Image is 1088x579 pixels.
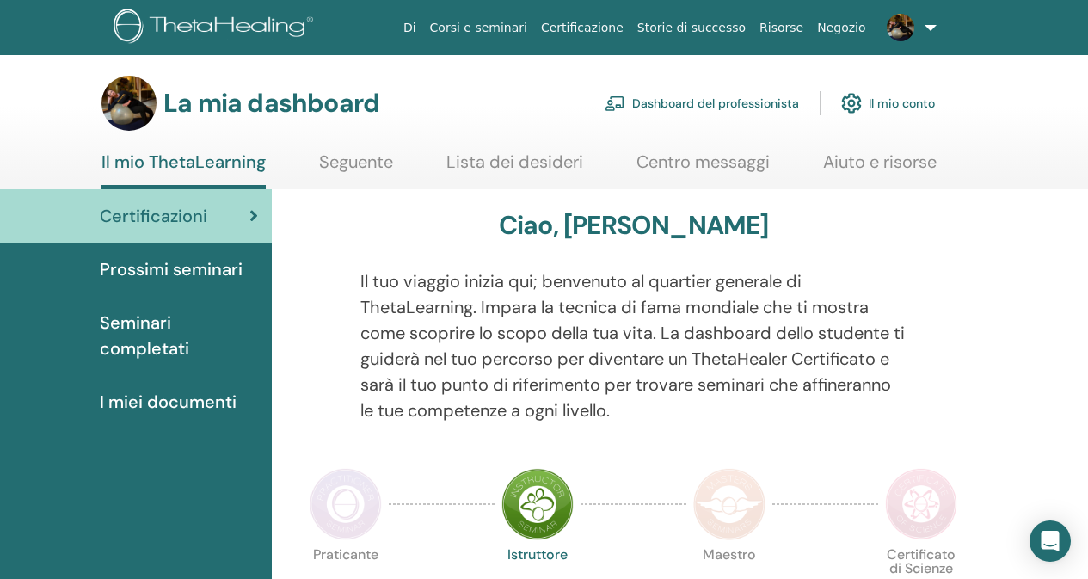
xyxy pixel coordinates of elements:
font: Certificazione [541,21,624,34]
font: Certificato di Scienze [887,545,956,577]
font: I miei documenti [100,391,237,413]
a: Dashboard del professionista [605,84,799,122]
font: Storie di successo [637,21,746,34]
a: Il mio ThetaLearning [101,151,266,189]
img: chalkboard-teacher.svg [605,95,625,111]
font: Istruttore [507,545,568,564]
font: Centro messaggi [636,151,770,173]
font: Il mio ThetaLearning [101,151,266,173]
font: Seminari completati [100,311,189,360]
img: Istruttore [501,468,574,540]
a: Seguente [319,151,393,185]
font: Negozio [817,21,865,34]
a: Risorse [753,12,810,44]
img: default.jpg [101,76,157,131]
font: Il tuo viaggio inizia qui; benvenuto al quartier generale di ThetaLearning. Impara la tecnica di ... [360,270,905,422]
font: La mia dashboard [163,86,379,120]
a: Corsi e seminari [423,12,534,44]
a: Certificazione [534,12,630,44]
img: Certificato di Scienze [885,468,957,540]
a: Storie di successo [630,12,753,44]
font: Il mio conto [869,96,935,112]
img: logo.png [114,9,319,47]
div: Open Intercom Messenger [1030,520,1071,562]
font: Prossimi seminari [100,258,243,280]
img: default.jpg [887,14,914,41]
font: Praticante [313,545,378,564]
font: Seguente [319,151,393,173]
font: Maestro [703,545,756,564]
a: Il mio conto [841,84,935,122]
font: Corsi e seminari [430,21,527,34]
font: Ciao, [PERSON_NAME] [499,208,769,242]
font: Dashboard del professionista [632,96,799,112]
a: Negozio [810,12,872,44]
font: Di [403,21,416,34]
img: cog.svg [841,89,862,118]
font: Risorse [759,21,803,34]
a: Di [396,12,423,44]
img: Praticante [310,468,382,540]
a: Lista dei desideri [446,151,583,185]
font: Certificazioni [100,205,207,227]
img: Maestro [693,468,765,540]
font: Aiuto e risorse [823,151,937,173]
a: Aiuto e risorse [823,151,937,185]
font: Lista dei desideri [446,151,583,173]
a: Centro messaggi [636,151,770,185]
